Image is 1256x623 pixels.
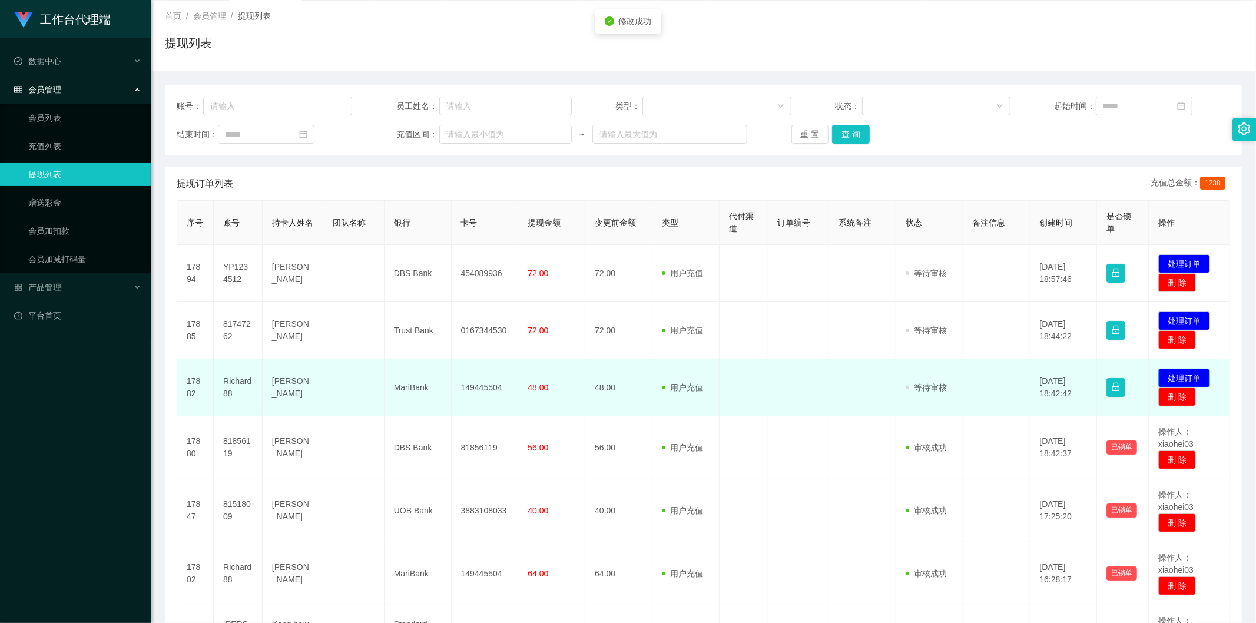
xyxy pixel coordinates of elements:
[1106,503,1137,518] button: 已锁单
[1151,177,1230,191] div: 充值总金额：
[996,102,1003,111] i: 图标: down
[452,479,519,542] td: 3883108033
[585,479,652,542] td: 40.00
[528,569,548,578] span: 64.00
[615,100,642,112] span: 类型：
[835,100,862,112] span: 状态：
[1158,576,1196,595] button: 删 除
[585,359,652,416] td: 48.00
[528,383,548,392] span: 48.00
[595,218,636,227] span: 变更前金额
[839,218,871,227] span: 系统备注
[177,128,218,141] span: 结束时间：
[177,302,214,359] td: 17885
[791,125,829,144] button: 重 置
[1158,513,1196,532] button: 删 除
[439,97,572,115] input: 请输入
[605,16,614,26] i: icon: check-circle
[14,85,61,94] span: 会员管理
[177,479,214,542] td: 17847
[385,416,452,479] td: DBS Bank
[28,163,141,186] a: 提现列表
[165,11,181,21] span: 首页
[906,326,947,335] span: 等待审核
[214,302,263,359] td: 81747262
[299,130,307,138] i: 图标: calendar
[1158,273,1196,292] button: 删 除
[1158,387,1196,406] button: 删 除
[396,100,439,112] span: 员工姓名：
[1177,102,1185,110] i: 图标: calendar
[1158,450,1196,469] button: 删 除
[906,383,947,392] span: 等待审核
[165,34,212,52] h1: 提现列表
[1030,479,1098,542] td: [DATE] 17:25:20
[439,125,572,144] input: 请输入最小值为
[214,479,263,542] td: 81518009
[177,100,203,112] span: 账号：
[333,218,366,227] span: 团队名称
[1238,122,1251,135] i: 图标: setting
[223,218,240,227] span: 账号
[662,383,703,392] span: 用户充值
[452,359,519,416] td: 149445504
[592,125,747,144] input: 请输入最大值为
[619,16,652,26] span: 修改成功
[14,14,111,24] a: 工作台代理端
[28,134,141,158] a: 充值列表
[1106,440,1137,455] button: 已锁单
[40,1,111,38] h1: 工作台代理端
[777,102,784,111] i: 图标: down
[263,479,323,542] td: [PERSON_NAME]
[662,506,703,515] span: 用户充值
[1040,218,1073,227] span: 创建时间
[906,443,947,452] span: 审核成功
[28,106,141,130] a: 会员列表
[396,128,439,141] span: 充值区间：
[14,85,22,94] i: 图标: table
[1106,211,1131,233] span: 是否锁单
[528,326,548,335] span: 72.00
[1158,311,1210,330] button: 处理订单
[1106,566,1137,581] button: 已锁单
[1030,416,1098,479] td: [DATE] 18:42:37
[231,11,233,21] span: /
[28,219,141,243] a: 会员加扣款
[778,218,811,227] span: 订单编号
[461,218,478,227] span: 卡号
[1106,378,1125,397] button: 图标: lock
[452,302,519,359] td: 0167344530
[1158,427,1194,449] span: 操作人：xiaohei03
[1030,542,1098,605] td: [DATE] 16:28:17
[528,506,548,515] span: 40.00
[1158,369,1210,387] button: 处理订单
[452,416,519,479] td: 81856119
[662,326,703,335] span: 用户充值
[14,304,141,327] a: 图标: dashboard平台首页
[385,359,452,416] td: MariBank
[1158,330,1196,349] button: 删 除
[973,218,1006,227] span: 备注信息
[1158,254,1210,273] button: 处理订单
[906,506,947,515] span: 审核成功
[177,542,214,605] td: 17802
[28,191,141,214] a: 赠送彩金
[272,218,313,227] span: 持卡人姓名
[238,11,271,21] span: 提现列表
[662,218,678,227] span: 类型
[214,542,263,605] td: Richard88
[394,218,410,227] span: 银行
[1055,100,1096,112] span: 起始时间：
[1030,245,1098,302] td: [DATE] 18:57:46
[263,542,323,605] td: [PERSON_NAME]
[662,569,703,578] span: 用户充值
[585,542,652,605] td: 64.00
[203,97,352,115] input: 请输入
[585,245,652,302] td: 72.00
[1200,177,1225,190] span: 1238
[1030,302,1098,359] td: [DATE] 18:44:22
[585,416,652,479] td: 56.00
[385,479,452,542] td: UOB Bank
[1158,553,1194,575] span: 操作人：xiaohei03
[263,359,323,416] td: [PERSON_NAME]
